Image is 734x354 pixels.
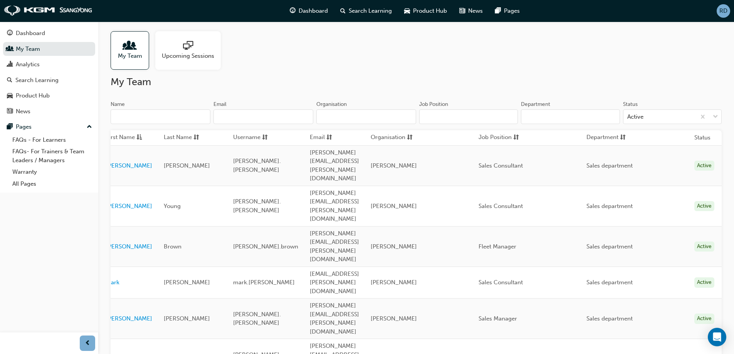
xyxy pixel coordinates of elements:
[16,29,45,38] div: Dashboard
[694,277,714,288] div: Active
[310,133,325,143] span: Email
[9,166,95,178] a: Warranty
[155,31,227,70] a: Upcoming Sessions
[183,41,193,52] span: sessionType_ONLINE_URL-icon
[479,133,521,143] button: Job Positionsorting-icon
[479,162,523,169] span: Sales Consultant
[299,7,328,15] span: Dashboard
[3,25,95,120] button: DashboardMy TeamAnalyticsSearch LearningProduct HubNews
[213,101,227,108] div: Email
[164,133,206,143] button: Last Namesorting-icon
[326,133,332,143] span: sorting-icon
[404,6,410,16] span: car-icon
[371,133,405,143] span: Organisation
[586,133,629,143] button: Departmentsorting-icon
[164,243,181,250] span: Brown
[16,107,30,116] div: News
[620,133,626,143] span: sorting-icon
[118,52,142,60] span: My Team
[3,104,95,119] a: News
[164,203,181,210] span: Young
[262,133,268,143] span: sorting-icon
[9,134,95,146] a: FAQs - For Learners
[111,76,722,88] h2: My Team
[504,7,520,15] span: Pages
[694,201,714,211] div: Active
[340,6,346,16] span: search-icon
[233,158,281,173] span: [PERSON_NAME].[PERSON_NAME]
[233,243,298,250] span: [PERSON_NAME].brown
[193,133,199,143] span: sorting-icon
[513,133,519,143] span: sorting-icon
[310,230,359,263] span: [PERSON_NAME][EMAIL_ADDRESS][PERSON_NAME][DOMAIN_NAME]
[233,311,281,327] span: [PERSON_NAME].[PERSON_NAME]
[213,109,313,124] input: Email
[85,339,91,348] span: prev-icon
[371,315,417,322] span: [PERSON_NAME]
[111,109,210,124] input: Name
[479,133,512,143] span: Job Position
[164,162,210,169] span: [PERSON_NAME]
[164,279,210,286] span: [PERSON_NAME]
[717,4,730,18] button: RD
[708,328,726,346] div: Open Intercom Messenger
[3,73,95,87] a: Search Learning
[586,243,633,250] span: Sales department
[627,112,643,121] div: Active
[586,279,633,286] span: Sales department
[310,190,359,223] span: [PERSON_NAME][EMAIL_ADDRESS][PERSON_NAME][DOMAIN_NAME]
[459,6,465,16] span: news-icon
[16,122,32,131] div: Pages
[371,243,417,250] span: [PERSON_NAME]
[310,149,359,182] span: [PERSON_NAME][EMAIL_ADDRESS][PERSON_NAME][DOMAIN_NAME]
[7,124,13,131] span: pages-icon
[106,133,135,143] span: First Name
[284,3,334,19] a: guage-iconDashboard
[3,120,95,134] button: Pages
[4,5,92,16] img: kgm
[316,109,416,124] input: Organisation
[479,279,523,286] span: Sales Consultant
[398,3,453,19] a: car-iconProduct Hub
[479,315,517,322] span: Sales Manager
[310,133,352,143] button: Emailsorting-icon
[111,31,155,70] a: My Team
[3,26,95,40] a: Dashboard
[694,314,714,324] div: Active
[3,89,95,103] a: Product Hub
[316,101,347,108] div: Organisation
[521,109,620,124] input: Department
[371,162,417,169] span: [PERSON_NAME]
[106,314,152,323] a: [PERSON_NAME]
[125,41,135,52] span: people-icon
[495,6,501,16] span: pages-icon
[407,133,413,143] span: sorting-icon
[694,242,714,252] div: Active
[106,242,152,251] a: [PERSON_NAME]
[413,7,447,15] span: Product Hub
[3,57,95,72] a: Analytics
[106,161,152,170] a: [PERSON_NAME]
[453,3,489,19] a: news-iconNews
[106,133,148,143] button: First Nameasc-icon
[7,92,13,99] span: car-icon
[164,133,192,143] span: Last Name
[16,91,50,100] div: Product Hub
[489,3,526,19] a: pages-iconPages
[162,52,214,60] span: Upcoming Sessions
[334,3,398,19] a: search-iconSearch Learning
[586,133,618,143] span: Department
[106,278,152,287] a: Mark
[9,178,95,190] a: All Pages
[694,161,714,171] div: Active
[106,202,152,211] a: [PERSON_NAME]
[9,146,95,166] a: FAQs- For Trainers & Team Leaders / Managers
[111,101,125,108] div: Name
[7,108,13,115] span: news-icon
[371,133,413,143] button: Organisationsorting-icon
[521,101,550,108] div: Department
[310,302,359,335] span: [PERSON_NAME][EMAIL_ADDRESS][PERSON_NAME][DOMAIN_NAME]
[164,315,210,322] span: [PERSON_NAME]
[713,112,718,122] span: down-icon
